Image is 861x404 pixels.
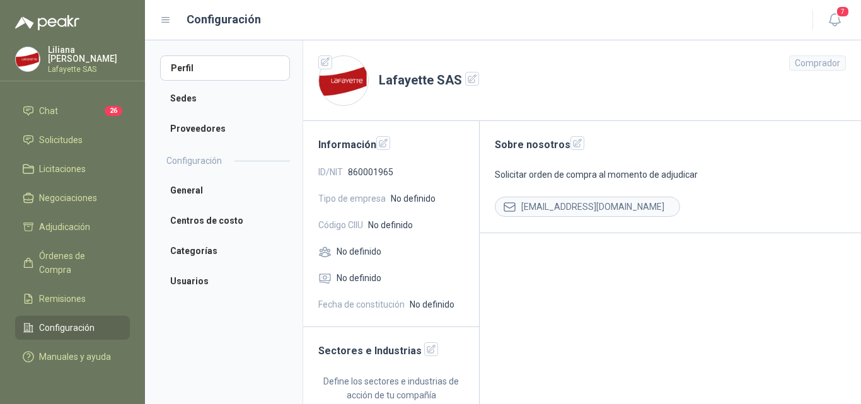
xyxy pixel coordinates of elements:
[160,86,290,111] a: Sedes
[15,215,130,239] a: Adjudicación
[348,165,393,179] span: 860001965
[39,162,86,176] span: Licitaciones
[160,55,290,81] a: Perfil
[15,186,130,210] a: Negociaciones
[39,220,90,234] span: Adjudicación
[39,321,95,335] span: Configuración
[39,249,118,277] span: Órdenes de Compra
[318,192,386,205] span: Tipo de empresa
[105,106,122,116] span: 26
[318,165,343,179] span: ID/NIT
[495,168,846,182] p: Solicitar orden de compra al momento de adjudicar
[160,116,290,141] a: Proveedores
[391,192,436,205] span: No definido
[48,45,130,63] p: Liliana [PERSON_NAME]
[836,6,850,18] span: 7
[16,47,40,71] img: Company Logo
[160,178,290,203] a: General
[39,350,111,364] span: Manuales y ayuda
[160,238,290,263] a: Categorías
[166,154,222,168] h2: Configuración
[160,208,290,233] a: Centros de costo
[319,56,368,105] img: Company Logo
[15,157,130,181] a: Licitaciones
[39,292,86,306] span: Remisiones
[318,297,405,311] span: Fecha de constitución
[318,342,464,359] h2: Sectores e Industrias
[15,128,130,152] a: Solicitudes
[15,345,130,369] a: Manuales y ayuda
[39,191,97,205] span: Negociaciones
[160,268,290,294] a: Usuarios
[368,218,413,232] span: No definido
[15,287,130,311] a: Remisiones
[337,271,381,285] span: No definido
[15,244,130,282] a: Órdenes de Compra
[410,297,454,311] span: No definido
[495,136,846,153] h2: Sobre nosotros
[15,316,130,340] a: Configuración
[318,374,464,402] p: Define los sectores e industrias de acción de tu compañía
[48,66,130,73] p: Lafayette SAS
[823,9,846,32] button: 7
[15,99,130,123] a: Chat26
[495,197,680,217] div: [EMAIL_ADDRESS][DOMAIN_NAME]
[337,245,381,258] span: No definido
[15,15,79,30] img: Logo peakr
[39,133,83,147] span: Solicitudes
[318,136,464,153] h2: Información
[318,218,363,232] span: Código CIIU
[39,104,58,118] span: Chat
[789,55,846,71] div: Comprador
[379,71,479,90] h1: Lafayette SAS
[187,11,261,28] h1: Configuración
